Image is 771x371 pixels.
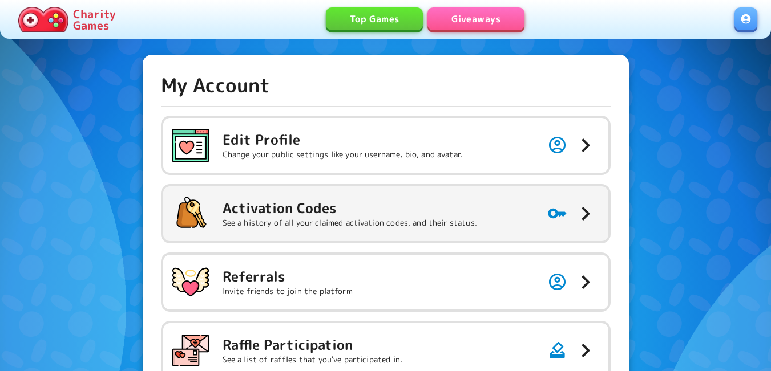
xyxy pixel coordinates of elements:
[18,7,68,32] img: Charity.Games
[326,7,423,30] a: Top Games
[223,336,403,354] h5: Raffle Participation
[223,267,353,286] h5: Referrals
[223,131,463,149] h5: Edit Profile
[163,186,608,241] button: Activation CodesSee a history of all your claimed activation codes, and their status.
[163,118,608,173] button: Edit ProfileChange your public settings like your username, bio, and avatar.
[427,7,524,30] a: Giveaways
[223,149,463,160] p: Change your public settings like your username, bio, and avatar.
[223,199,477,217] h5: Activation Codes
[223,354,403,365] p: See a list of raffles that you've participated in.
[163,255,608,309] button: ReferralsInvite friends to join the platform
[73,8,116,31] p: Charity Games
[223,217,477,229] p: See a history of all your claimed activation codes, and their status.
[161,73,271,97] h4: My Account
[223,286,353,297] p: Invite friends to join the platform
[14,5,120,34] a: Charity Games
